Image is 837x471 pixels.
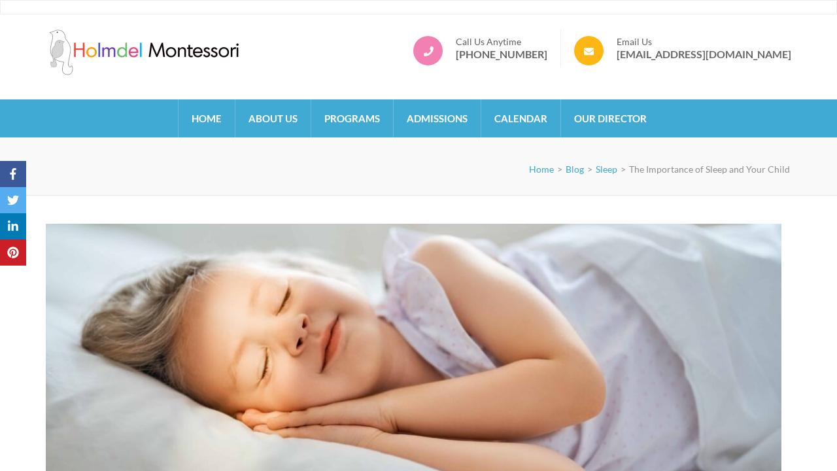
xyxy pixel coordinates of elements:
a: [EMAIL_ADDRESS][DOMAIN_NAME] [617,48,791,61]
a: [PHONE_NUMBER] [456,48,547,61]
a: Home [529,164,554,175]
a: Blog [566,164,584,175]
span: > [621,164,626,175]
a: Home [179,99,235,137]
img: Holmdel Montessori School [46,29,242,75]
span: > [587,164,592,175]
a: Sleep [596,164,617,175]
a: Calendar [481,99,560,137]
a: Programs [311,99,393,137]
span: > [557,164,562,175]
span: Call Us Anytime [456,36,547,48]
a: Our Director [561,99,660,137]
a: About Us [235,99,311,137]
a: Admissions [394,99,481,137]
span: Email Us [617,36,791,48]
